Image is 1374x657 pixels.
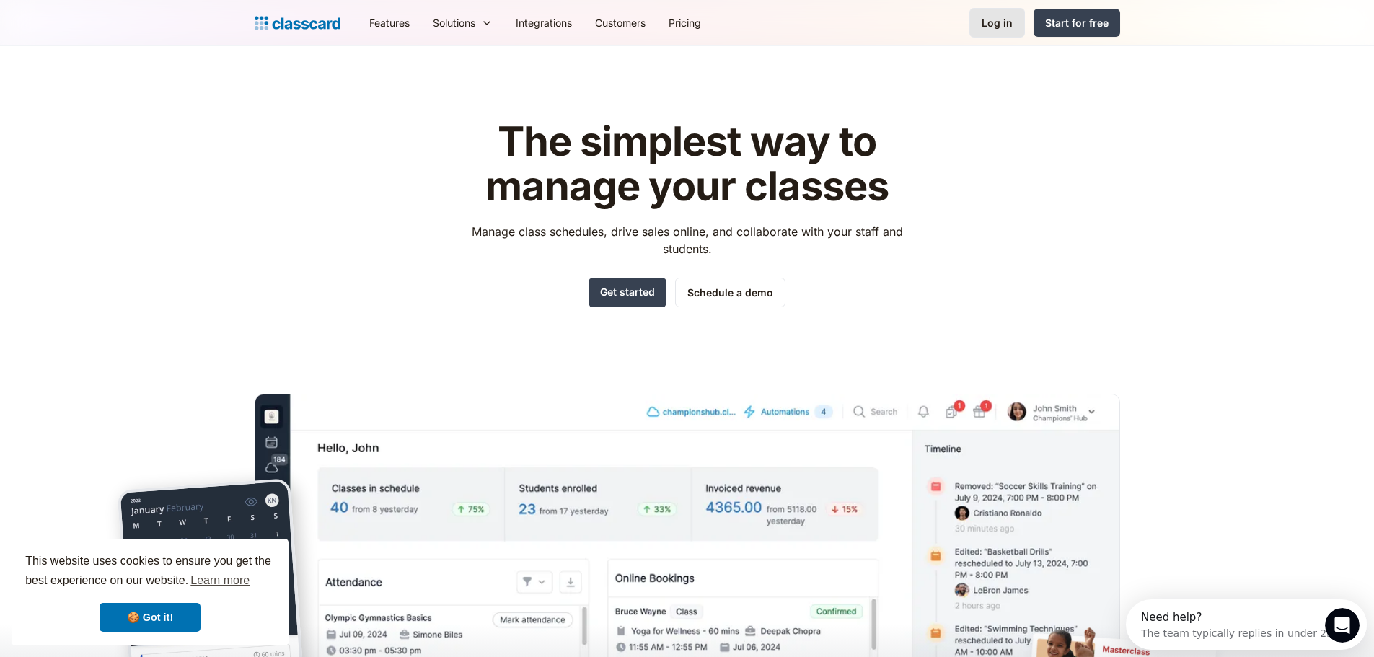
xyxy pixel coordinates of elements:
[1034,9,1120,37] a: Start for free
[12,539,289,645] div: cookieconsent
[15,24,211,39] div: The team typically replies in under 2m
[421,6,504,39] div: Solutions
[358,6,421,39] a: Features
[982,15,1013,30] div: Log in
[1325,608,1360,643] iframe: Intercom live chat
[583,6,657,39] a: Customers
[15,12,211,24] div: Need help?
[675,278,785,307] a: Schedule a demo
[1045,15,1109,30] div: Start for free
[188,570,252,591] a: learn more about cookies
[6,6,253,45] div: Open Intercom Messenger
[589,278,666,307] a: Get started
[25,552,275,591] span: This website uses cookies to ensure you get the best experience on our website.
[458,223,916,257] p: Manage class schedules, drive sales online, and collaborate with your staff and students.
[1126,599,1367,650] iframe: Intercom live chat discovery launcher
[458,120,916,208] h1: The simplest way to manage your classes
[969,8,1025,38] a: Log in
[100,603,201,632] a: dismiss cookie message
[433,15,475,30] div: Solutions
[504,6,583,39] a: Integrations
[255,13,340,33] a: home
[657,6,713,39] a: Pricing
